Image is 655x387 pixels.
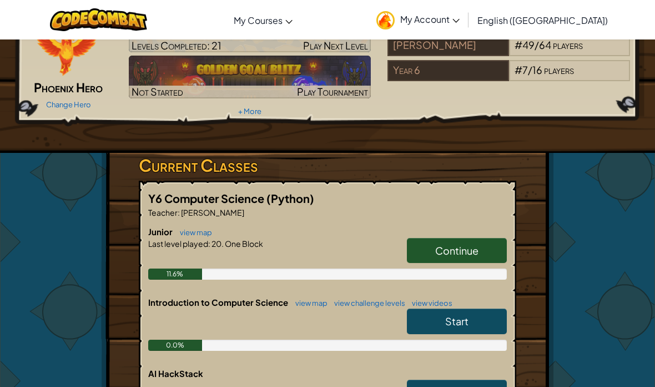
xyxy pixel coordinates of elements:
span: Junior [148,226,174,237]
span: (Python) [266,191,314,205]
a: view map [174,228,212,237]
img: avatar [376,11,395,29]
span: My Courses [234,14,283,26]
h3: Current Classes [139,153,516,178]
span: Teacher [148,207,178,217]
span: Play Next Level [303,39,368,52]
span: AI HackStack [148,368,203,379]
span: One Block [224,239,263,249]
div: [PERSON_NAME] [387,35,508,56]
a: view videos [406,299,452,307]
div: 11.6% [148,269,202,280]
a: Not StartedPlay Tournament [129,56,371,98]
span: 64 [539,38,551,51]
span: # [515,38,522,51]
span: 49 [522,38,535,51]
span: English ([GEOGRAPHIC_DATA]) [477,14,608,26]
span: Start [445,315,468,328]
a: + More [238,107,261,116]
span: players [544,63,574,76]
div: Year 6 [387,60,508,81]
span: [PERSON_NAME] [180,207,244,217]
span: players [553,38,583,51]
span: Continue [435,244,478,257]
a: Change Hero [46,100,91,109]
a: My Account [371,2,465,37]
div: 0.0% [148,340,202,351]
a: view map [290,299,327,307]
span: : [178,207,180,217]
span: My Account [400,13,460,25]
span: # [515,63,522,76]
a: Year 6#7/16players [387,71,630,83]
span: / [528,63,532,76]
span: Levels Completed: 21 [132,39,221,52]
img: CodeCombat logo [50,8,147,31]
img: Codecombat-Pets-Phoenix-01.png [33,10,99,77]
span: / [535,38,539,51]
span: 20. [210,239,224,249]
span: 16 [532,63,542,76]
span: Y6 Computer Science [148,191,266,205]
span: Play Tournament [297,85,368,98]
a: English ([GEOGRAPHIC_DATA]) [472,5,613,35]
span: Last level played [148,239,208,249]
a: [PERSON_NAME]#49/64players [387,46,630,58]
span: Phoenix Hero [34,80,103,95]
span: : [208,239,210,249]
span: 7 [522,63,528,76]
img: Golden Goal [129,56,371,98]
a: view challenge levels [329,299,405,307]
a: My Courses [228,5,298,35]
span: Introduction to Computer Science [148,297,290,307]
span: Not Started [132,85,183,98]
